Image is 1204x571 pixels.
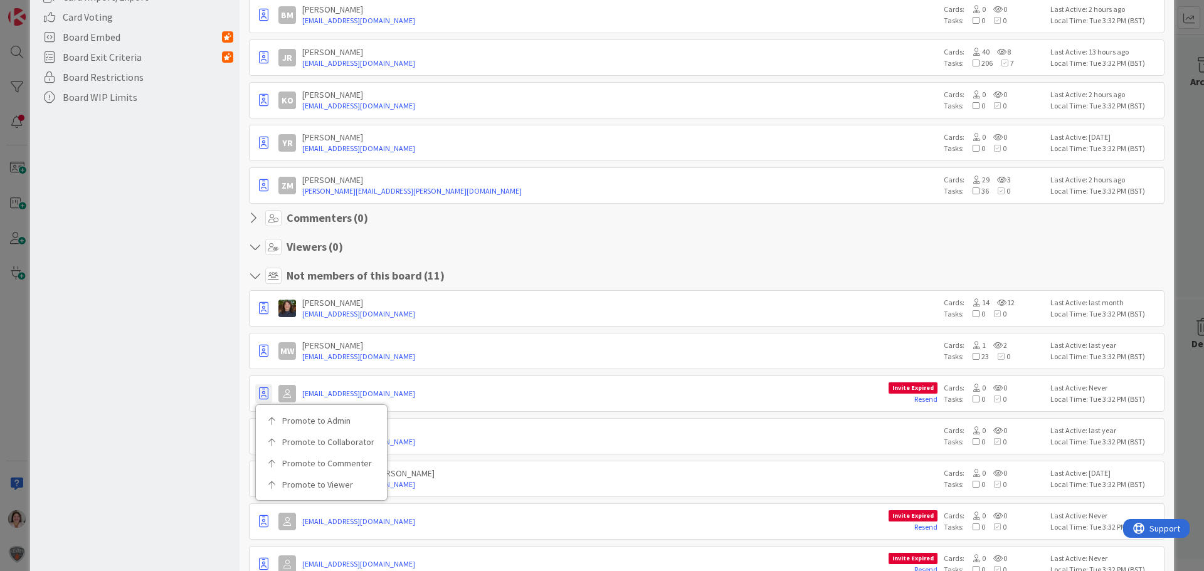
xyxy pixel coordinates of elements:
span: 0 [964,437,985,446]
div: Local Time: Tue 3:32 PM (BST) [1050,58,1160,69]
div: YR [278,134,296,152]
div: Last Active: 13 hours ago [1050,46,1160,58]
div: KO [278,92,296,109]
div: BM [278,6,296,24]
div: Last Active: last month [1050,297,1160,308]
span: 8 [990,47,1011,56]
span: Board Restrictions [63,70,233,85]
span: 1 [964,340,986,350]
div: Cards: [944,89,1044,100]
div: Cards: [944,174,1044,186]
span: 0 [964,132,986,142]
span: ( 0 ) [329,239,343,254]
div: Cards: [944,132,1044,143]
a: [EMAIL_ADDRESS][DOMAIN_NAME] [302,388,882,399]
div: Local Time: Tue 3:32 PM (BST) [1050,308,1160,320]
a: [EMAIL_ADDRESS][DOMAIN_NAME] [302,100,937,112]
div: [PERSON_NAME] El-[PERSON_NAME] [302,468,937,479]
span: 23 [964,352,989,361]
span: ( 11 ) [424,268,445,283]
div: Last Active: Never [1050,510,1160,521]
span: Invite Expired [889,382,937,394]
span: 0 [985,479,1006,489]
a: [EMAIL_ADDRESS][DOMAIN_NAME] [302,143,937,154]
span: 0 [985,101,1006,110]
span: 0 [986,468,1007,478]
span: 0 [964,101,985,110]
div: Local Time: Tue 3:32 PM (BST) [1050,479,1160,490]
a: Promote to Collaborator [256,431,387,453]
a: [EMAIL_ADDRESS][DOMAIN_NAME] [302,436,937,448]
span: 0 [964,394,985,404]
span: Card Voting [63,9,233,24]
div: Tasks: [944,351,1044,362]
div: Cards: [944,553,1044,564]
h4: Commenters [287,211,368,225]
div: [PERSON_NAME] [302,174,937,186]
div: JR [278,49,296,66]
div: Tasks: [944,436,1044,448]
div: Cards: [944,340,1044,351]
span: 0 [986,553,1007,563]
span: 0 [964,522,985,532]
span: Support [26,2,57,17]
span: Invite Expired [889,553,937,564]
a: Promote to Commenter [256,453,387,474]
div: [PERSON_NAME] [302,132,937,143]
p: Promote to Viewer [282,480,369,489]
div: Tasks: [944,394,1044,405]
div: [PERSON_NAME] [302,4,937,15]
h4: Viewers [287,240,343,254]
span: 0 [964,383,986,392]
div: Tasks: [944,308,1044,320]
div: Cards: [944,468,1044,479]
div: Board WIP Limits [30,87,240,107]
span: 40 [964,47,990,56]
div: Last Active: [DATE] [1050,468,1160,479]
span: 0 [986,383,1007,392]
div: Local Time: Tue 3:32 PM (BST) [1050,521,1160,533]
div: Tasks: [944,479,1044,490]
div: Cards: [944,382,1044,394]
div: Local Time: Tue 3:32 PM (BST) [1050,143,1160,154]
span: ( 0 ) [354,211,368,225]
span: 206 [964,58,993,68]
div: Local Time: Tue 3:32 PM (BST) [1050,436,1160,448]
div: Cards: [944,297,1044,308]
div: Local Time: Tue 3:32 PM (BST) [1050,100,1160,112]
div: [PERSON_NAME] [302,89,937,100]
span: 0 [964,426,986,435]
span: 0 [964,309,985,318]
span: 0 [964,479,985,489]
span: 0 [985,437,1006,446]
span: 0 [964,553,986,563]
div: [PERSON_NAME] [302,340,937,351]
span: 2 [986,340,1007,350]
img: HS [278,300,296,317]
div: Tasks: [944,186,1044,197]
div: Cards: [944,46,1044,58]
span: 36 [964,186,989,196]
div: Tasks: [944,58,1044,69]
span: 0 [964,144,985,153]
span: Board Embed [63,29,222,45]
div: Cards: [944,4,1044,15]
span: 0 [989,186,1010,196]
span: 0 [986,90,1007,99]
span: 0 [985,522,1006,532]
a: [EMAIL_ADDRESS][DOMAIN_NAME] [302,351,937,362]
span: 0 [986,511,1007,520]
div: Cards: [944,425,1044,436]
div: Tasks: [944,100,1044,112]
div: [PERSON_NAME] [302,46,937,58]
span: 0 [964,90,986,99]
div: [PERSON_NAME] [302,425,937,436]
div: ZM [278,177,296,194]
div: Tasks: [944,143,1044,154]
div: Tasks: [944,521,1044,533]
div: Last Active: last year [1050,340,1160,351]
span: 14 [964,298,990,307]
span: 0 [985,394,1006,404]
a: [EMAIL_ADDRESS][DOMAIN_NAME] [302,58,937,69]
div: Last Active: 2 hours ago [1050,4,1160,15]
